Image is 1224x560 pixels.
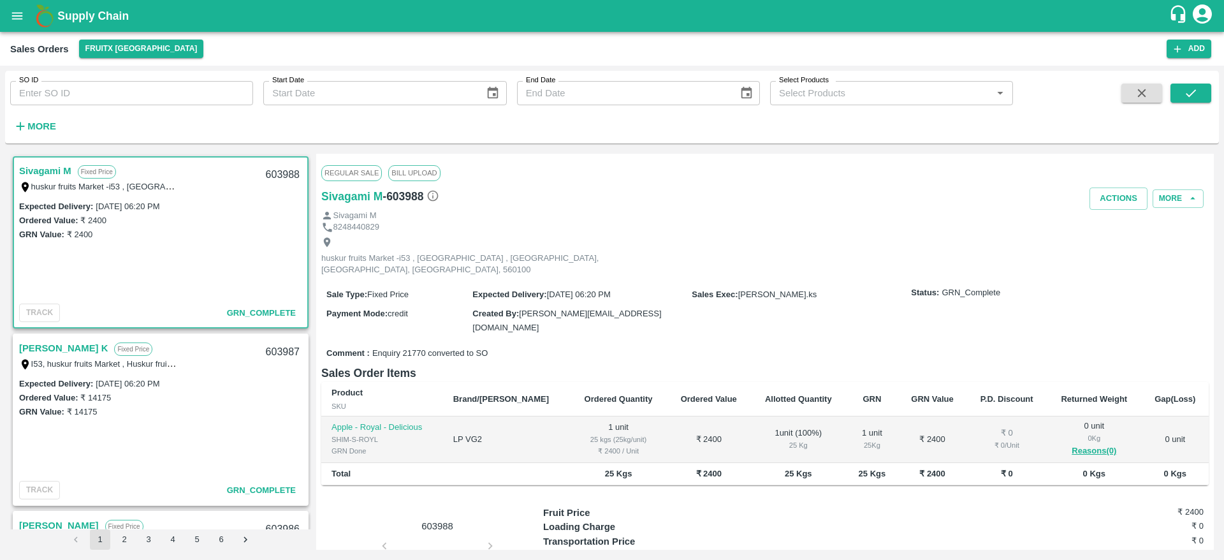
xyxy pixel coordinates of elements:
div: 1 unit ( 100 %) [761,427,836,451]
label: GRN Value: [19,230,64,239]
div: Sales Orders [10,41,69,57]
span: GRN_Complete [227,308,296,318]
b: Allotted Quantity [765,394,832,404]
input: Select Products [774,85,988,101]
label: GRN Value: [19,407,64,416]
div: GRN Done [331,445,433,457]
p: Transportation Price [543,534,708,549]
span: Fixed Price [367,290,409,299]
p: 603988 [390,519,485,533]
td: LP VG2 [443,416,570,463]
h6: Sales Order Items [321,364,1209,382]
b: Returned Weight [1061,394,1127,404]
h6: ₹ 0 [1093,520,1204,533]
div: 25 Kg [856,439,888,451]
label: Sale Type : [326,290,367,299]
label: Status: [911,287,939,299]
b: 0 Kgs [1083,469,1105,478]
label: Created By : [472,309,519,318]
div: 0 unit [1057,420,1132,459]
div: SKU [331,401,433,412]
h6: ₹ 2400 [1093,506,1204,519]
p: Apple - Royal - Delicious [331,422,433,434]
p: huskur fruits Market -i53 , [GEOGRAPHIC_DATA] , [GEOGRAPHIC_DATA], [GEOGRAPHIC_DATA], [GEOGRAPHIC... [321,253,608,276]
b: ₹ 0 [1001,469,1013,478]
div: 1 unit [856,427,888,451]
td: ₹ 2400 [667,416,750,463]
span: credit [388,309,408,318]
p: Fixed Price [114,343,152,356]
button: Add [1167,40,1211,58]
span: [PERSON_NAME].ks [738,290,817,299]
p: Sivagami M [333,210,377,222]
div: ₹ 0 / Unit [977,439,1037,451]
button: Open [992,85,1009,101]
label: Ordered Value: [19,393,78,402]
b: Gap(Loss) [1155,394,1195,404]
label: I53, huskur fruits Market , Huskur fruits Market , [GEOGRAPHIC_DATA], [GEOGRAPHIC_DATA] ([GEOGRAP... [31,358,686,369]
label: huskur fruits Market -i53 , [GEOGRAPHIC_DATA] , [GEOGRAPHIC_DATA], [GEOGRAPHIC_DATA], [GEOGRAPHIC... [31,181,520,191]
td: 1 unit [570,416,667,463]
div: account of current user [1191,3,1214,29]
b: GRN Value [911,394,953,404]
label: Expected Delivery : [472,290,546,299]
div: ₹ 0 [977,427,1037,439]
b: Brand/[PERSON_NAME] [453,394,549,404]
span: GRN_Complete [227,485,296,495]
button: Go to page 2 [114,529,135,550]
button: Choose date [734,81,759,105]
button: More [1153,189,1204,208]
td: ₹ 2400 [898,416,967,463]
div: 25 Kg [761,439,836,451]
h6: Sivagami M [321,188,382,205]
h6: ₹ 0 [1093,534,1204,547]
b: Ordered Quantity [585,394,653,404]
a: Supply Chain [57,7,1169,25]
label: [DATE] 06:20 PM [96,379,159,388]
button: Go to page 6 [211,529,231,550]
div: 603987 [258,337,307,367]
nav: pagination navigation [64,529,258,550]
label: SO ID [19,75,38,85]
b: Total [331,469,351,478]
label: Select Products [779,75,829,85]
button: Select DC [79,40,204,58]
label: [DATE] 06:20 PM [96,202,159,211]
strong: More [27,121,56,131]
span: Enquiry 21770 converted to SO [372,348,488,360]
button: Go to page 4 [163,529,183,550]
p: Fruit Price [543,506,708,520]
label: Sales Exec : [692,290,738,299]
b: ₹ 2400 [696,469,722,478]
span: [PERSON_NAME][EMAIL_ADDRESS][DOMAIN_NAME] [472,309,661,332]
a: [PERSON_NAME] [19,517,99,534]
button: Actions [1089,188,1147,210]
h6: - 603988 [382,188,439,205]
b: P.D. Discount [980,394,1033,404]
div: 603986 [258,515,307,545]
p: Loading Charge [543,520,708,534]
label: ₹ 2400 [67,230,93,239]
span: [DATE] 06:20 PM [547,290,611,299]
b: Product [331,388,363,397]
input: Enter SO ID [10,81,253,105]
button: Go to next page [235,529,256,550]
b: 25 Kgs [605,469,632,478]
span: GRN_Complete [942,287,1000,299]
div: SHIM-S-ROYL [331,434,433,445]
button: More [10,115,59,137]
button: Choose date [481,81,505,105]
button: page 1 [90,529,110,550]
b: 25 Kgs [859,469,886,478]
b: Ordered Value [681,394,737,404]
b: 0 Kgs [1164,469,1186,478]
label: Payment Mode : [326,309,388,318]
span: Bill Upload [388,165,440,181]
label: End Date [526,75,555,85]
input: Start Date [263,81,476,105]
label: ₹ 14175 [67,407,98,416]
button: Go to page 3 [138,529,159,550]
p: Fixed Price [78,165,116,179]
b: ₹ 2400 [919,469,945,478]
label: ₹ 2400 [80,216,106,225]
